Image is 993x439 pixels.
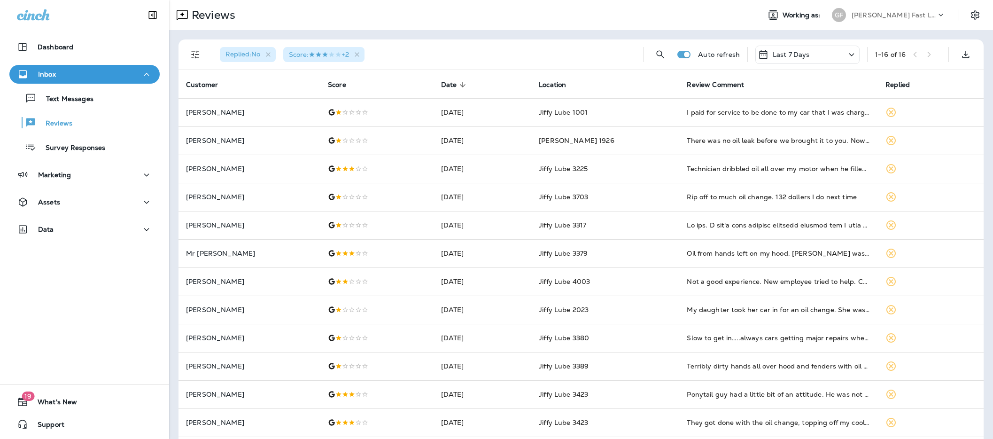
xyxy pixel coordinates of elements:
[539,136,614,145] span: [PERSON_NAME] 1926
[186,250,313,257] p: Mr [PERSON_NAME]
[687,361,870,371] div: Terribly dirty hands all over hood and fenders with oil running down passenger side fender
[220,47,276,62] div: Replied:No
[852,11,936,19] p: [PERSON_NAME] Fast Lube dba [PERSON_NAME]
[22,392,34,401] span: 19
[38,43,73,51] p: Dashboard
[434,239,531,267] td: [DATE]
[186,306,313,314] p: [PERSON_NAME]
[539,81,566,89] span: Location
[328,80,358,89] span: Score
[539,362,589,370] span: Jiffy Lube 3389
[956,45,975,64] button: Export as CSV
[186,278,313,285] p: [PERSON_NAME]
[539,108,588,117] span: Jiffy Lube 1001
[186,81,218,89] span: Customer
[687,164,870,173] div: Technician dribbled oil all over my motor when he filled it apparently never wiping up his spills...
[186,165,313,172] p: [PERSON_NAME]
[698,51,740,58] p: Auto refresh
[539,390,588,399] span: Jiffy Lube 3423
[687,277,870,286] div: Not a good experience. New employee tried to help. Contradicted by others. Upsells tried but not ...
[9,38,160,56] button: Dashboard
[434,352,531,380] td: [DATE]
[9,415,160,434] button: Support
[434,324,531,352] td: [DATE]
[434,98,531,126] td: [DATE]
[687,333,870,343] div: Slow to get in…..always cars getting major repairs when you need emissions done
[539,80,578,89] span: Location
[687,418,870,427] div: They got done with the oil change, topping off my coolant, and rotating my tires pretty quickly, ...
[875,51,906,58] div: 1 - 16 of 16
[539,277,590,286] span: Jiffy Lube 4003
[651,45,670,64] button: Search Reviews
[687,136,870,145] div: There was no oil leak before we brought it to you. Now there is a major leak
[38,71,56,78] p: Inbox
[539,165,588,173] span: Jiffy Lube 3225
[539,221,586,229] span: Jiffy Lube 3317
[186,419,313,426] p: [PERSON_NAME]
[225,50,260,58] span: Replied : No
[188,8,235,22] p: Reviews
[434,211,531,239] td: [DATE]
[186,221,313,229] p: [PERSON_NAME]
[186,391,313,398] p: [PERSON_NAME]
[37,95,93,104] p: Text Messages
[832,8,846,22] div: GF
[687,249,870,258] div: Oil from hands left on my hood. Hood was not properly locked down. Window sticker for next servic...
[186,362,313,370] p: [PERSON_NAME]
[885,81,910,89] span: Replied
[434,155,531,183] td: [DATE]
[38,226,54,233] p: Data
[441,80,469,89] span: Date
[328,81,346,89] span: Score
[38,171,71,179] p: Marketing
[539,418,588,427] span: Jiffy Lube 3423
[9,88,160,108] button: Text Messages
[687,80,756,89] span: Review Comment
[885,80,922,89] span: Replied
[9,165,160,184] button: Marketing
[687,220,870,230] div: Oh boy. I don't like writing negative reviews but I feel I need to in this case. Recently I took ...
[9,193,160,212] button: Assets
[539,334,589,342] span: Jiffy Lube 3380
[539,193,588,201] span: Jiffy Lube 3703
[539,306,589,314] span: Jiffy Lube 2023
[434,380,531,408] td: [DATE]
[434,126,531,155] td: [DATE]
[140,6,166,24] button: Collapse Sidebar
[539,249,588,258] span: Jiffy Lube 3379
[773,51,810,58] p: Last 7 Days
[186,193,313,201] p: [PERSON_NAME]
[9,392,160,411] button: 19What's New
[38,198,60,206] p: Assets
[434,183,531,211] td: [DATE]
[687,390,870,399] div: Ponytail guy had a little bit of an attitude. He was not a good sport when it came time to check ...
[283,47,365,62] div: Score:3 Stars+2
[434,408,531,437] td: [DATE]
[441,81,457,89] span: Date
[9,220,160,239] button: Data
[9,113,160,133] button: Reviews
[434,296,531,324] td: [DATE]
[687,81,744,89] span: Review Comment
[28,398,77,409] span: What's New
[687,192,870,202] div: Rip off to much oil change. 132 dollers I do next time
[186,109,313,116] p: [PERSON_NAME]
[434,267,531,296] td: [DATE]
[783,11,822,19] span: Working as:
[186,80,230,89] span: Customer
[967,7,984,24] button: Settings
[9,137,160,157] button: Survey Responses
[36,119,72,128] p: Reviews
[186,334,313,342] p: [PERSON_NAME]
[687,305,870,314] div: My daughter took her car in for an oil change. She was overcharged for that service. They said th...
[687,108,870,117] div: I paid for service to be done to my car that I was charged for but the service was not done. I to...
[9,65,160,84] button: Inbox
[186,137,313,144] p: [PERSON_NAME]
[36,144,105,153] p: Survey Responses
[186,45,205,64] button: Filters
[289,50,349,59] span: Score : +2
[28,421,64,432] span: Support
